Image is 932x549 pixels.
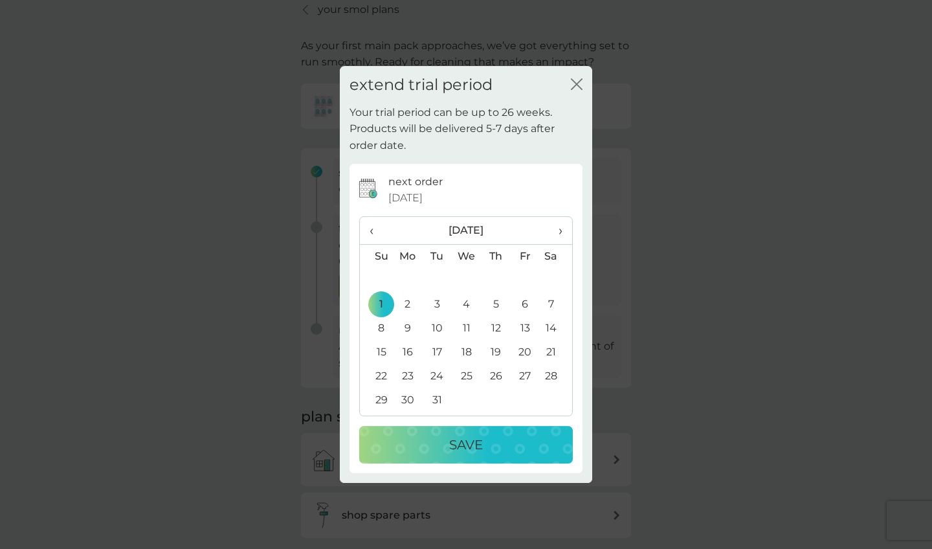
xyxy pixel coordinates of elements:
td: 24 [423,364,452,388]
td: 9 [393,317,423,341]
th: Sa [540,244,572,269]
td: 10 [423,317,452,341]
span: › [549,217,562,244]
td: 16 [393,341,423,364]
td: 7 [540,293,572,317]
th: Tu [423,244,452,269]
td: 22 [360,364,393,388]
td: 8 [360,317,393,341]
td: 26 [482,364,511,388]
td: 18 [452,341,482,364]
td: 4 [452,293,482,317]
p: Save [449,434,483,455]
button: close [571,78,582,92]
td: 31 [423,388,452,412]
td: 29 [360,388,393,412]
td: 12 [482,317,511,341]
td: 17 [423,341,452,364]
p: next order [388,174,443,190]
td: 28 [540,364,572,388]
th: Su [360,244,393,269]
td: 30 [393,388,423,412]
p: Your trial period can be up to 26 weeks. Products will be delivered 5-7 days after order date. [349,104,582,154]
th: Fr [511,244,540,269]
span: [DATE] [388,190,423,207]
th: Th [482,244,511,269]
td: 5 [482,293,511,317]
td: 23 [393,364,423,388]
td: 11 [452,317,482,341]
td: 25 [452,364,482,388]
th: [DATE] [393,217,540,245]
td: 1 [360,293,393,317]
td: 19 [482,341,511,364]
td: 2 [393,293,423,317]
span: ‹ [370,217,383,244]
td: 15 [360,341,393,364]
td: 20 [511,341,540,364]
td: 6 [511,293,540,317]
td: 21 [540,341,572,364]
th: We [452,244,482,269]
td: 27 [511,364,540,388]
td: 3 [423,293,452,317]
td: 14 [540,317,572,341]
td: 13 [511,317,540,341]
h2: extend trial period [349,76,493,95]
th: Mo [393,244,423,269]
button: Save [359,426,573,464]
